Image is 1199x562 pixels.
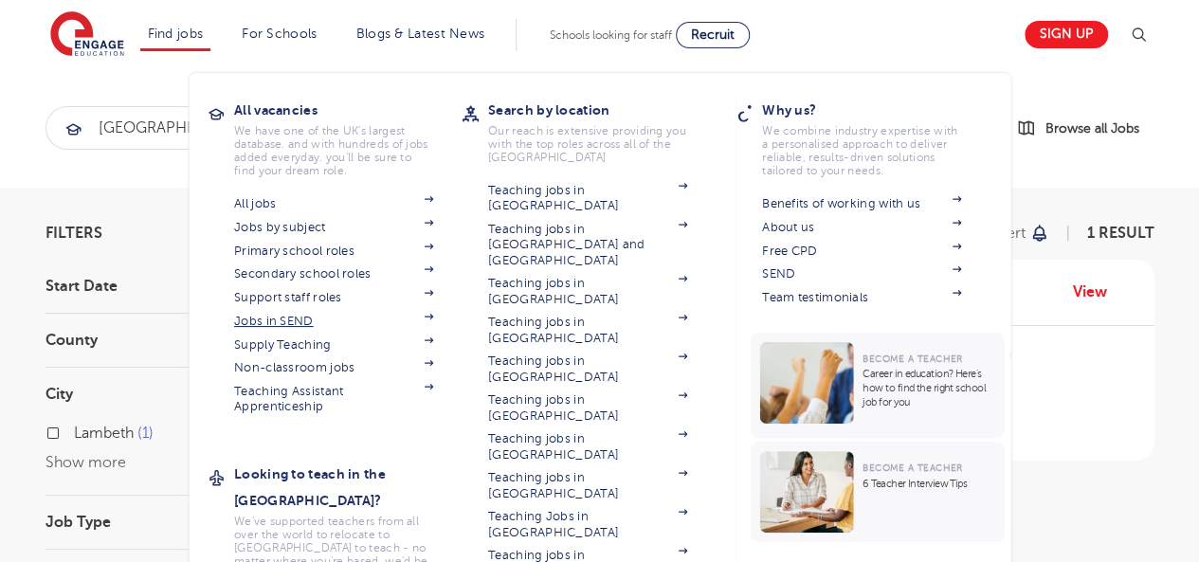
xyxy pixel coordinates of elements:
a: Team testimonials [762,290,961,305]
a: Sign up [1025,21,1108,48]
h3: Looking to teach in the [GEOGRAPHIC_DATA]? [234,461,462,514]
a: Benefits of working with us [762,196,961,211]
button: Show more [45,454,126,471]
a: Jobs by subject [234,220,433,235]
a: Supply Teaching [234,337,433,353]
p: Career in education? Here’s how to find the right school job for you [863,367,994,409]
a: SEND [762,266,961,281]
a: Non-classroom jobs [234,360,433,375]
a: Support staff roles [234,290,433,305]
p: £160 - £170 [930,345,1135,368]
a: Become a Teacher6 Teacher Interview Tips [750,442,1008,542]
h3: Start Date [45,279,254,294]
input: Lambeth 1 [74,425,86,437]
h3: County [45,333,254,348]
p: We have one of the UK's largest database. and with hundreds of jobs added everyday. you'll be sur... [234,124,433,177]
p: Primary [930,382,1135,405]
span: Schools looking for staff [550,28,672,42]
h3: All vacancies [234,97,462,123]
h3: Search by location [488,97,716,123]
a: Teaching jobs in [GEOGRAPHIC_DATA] [488,354,687,385]
a: Teaching Assistant Apprenticeship [234,384,433,415]
a: Secondary school roles [234,266,433,281]
a: Teaching jobs in [GEOGRAPHIC_DATA] [488,470,687,501]
a: Teaching jobs in [GEOGRAPHIC_DATA] and [GEOGRAPHIC_DATA] [488,222,687,268]
a: Teaching jobs in [GEOGRAPHIC_DATA] [488,276,687,307]
a: Teaching jobs in [GEOGRAPHIC_DATA] [488,183,687,214]
span: Become a Teacher [863,354,962,364]
span: 1 [137,425,154,442]
h3: Why us? [762,97,990,123]
a: Primary school roles [234,244,433,259]
a: Browse all Jobs [1017,118,1154,139]
a: View [1073,280,1121,304]
span: Become a Teacher [863,462,962,473]
span: Browse all Jobs [1045,118,1139,139]
h3: City [45,387,254,402]
a: Recruit [676,22,750,48]
a: Teaching Jobs in [GEOGRAPHIC_DATA] [488,509,687,540]
a: Find jobs [148,27,204,41]
h3: Job Type [45,515,254,530]
p: 6 Teacher Interview Tips [863,477,994,491]
p: SEND [930,419,1135,442]
img: Engage Education [50,11,124,59]
span: Recruit [691,27,735,42]
a: Blogs & Latest News [356,27,485,41]
a: Teaching jobs in [GEOGRAPHIC_DATA] [488,315,687,346]
a: Teaching jobs in [GEOGRAPHIC_DATA] [488,392,687,424]
a: Search by locationOur reach is extensive providing you with the top roles across all of the [GEOG... [488,97,716,164]
div: Submit [45,106,945,150]
a: Teaching jobs in [GEOGRAPHIC_DATA] [488,431,687,462]
span: 1 result [1087,225,1154,242]
a: Become a TeacherCareer in education? Here’s how to find the right school job for you [750,333,1008,438]
a: All jobs [234,196,433,211]
a: Free CPD [762,244,961,259]
p: We combine industry expertise with a personalised approach to deliver reliable, results-driven so... [762,124,961,177]
a: About us [762,220,961,235]
a: For Schools [242,27,317,41]
a: All vacanciesWe have one of the UK's largest database. and with hundreds of jobs added everyday. ... [234,97,462,177]
a: Why us?We combine industry expertise with a personalised approach to deliver reliable, results-dr... [762,97,990,177]
a: Jobs in SEND [234,314,433,329]
span: Filters [45,226,102,241]
span: Lambeth [74,425,134,442]
p: Our reach is extensive providing you with the top roles across all of the [GEOGRAPHIC_DATA] [488,124,687,164]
